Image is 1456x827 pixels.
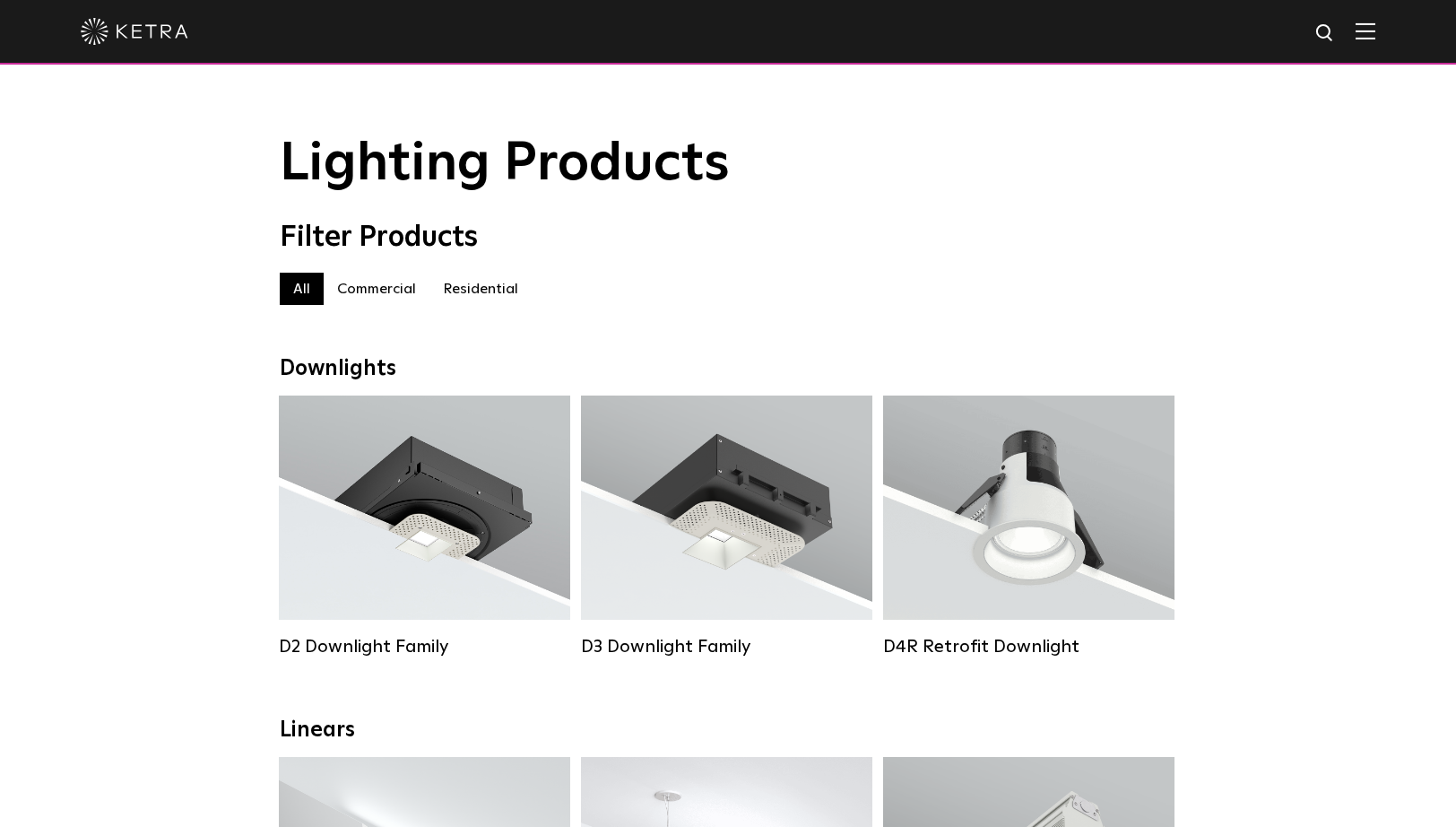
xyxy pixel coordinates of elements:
a: D4R Retrofit Downlight Lumen Output:800Colors:White / BlackBeam Angles:15° / 25° / 40° / 60°Watta... [883,396,1174,657]
label: Commercial [324,273,429,305]
div: D3 Downlight Family [581,636,872,657]
div: D4R Retrofit Downlight [883,636,1174,657]
div: Filter Products [280,221,1176,255]
span: Lighting Products [280,137,730,191]
img: Hamburger%20Nav.svg [1356,22,1375,39]
img: ketra-logo-2019-white [81,18,188,45]
a: D2 Downlight Family Lumen Output:1200Colors:White / Black / Gloss Black / Silver / Bronze / Silve... [279,396,570,657]
a: D3 Downlight Family Lumen Output:700 / 900 / 1100Colors:White / Black / Silver / Bronze / Paintab... [581,396,872,657]
img: search icon [1314,22,1337,45]
div: D2 Downlight Family [279,636,570,657]
div: Linears [280,718,1176,744]
div: Downlights [280,356,1176,382]
label: Residential [429,273,532,305]
label: All [280,273,324,305]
